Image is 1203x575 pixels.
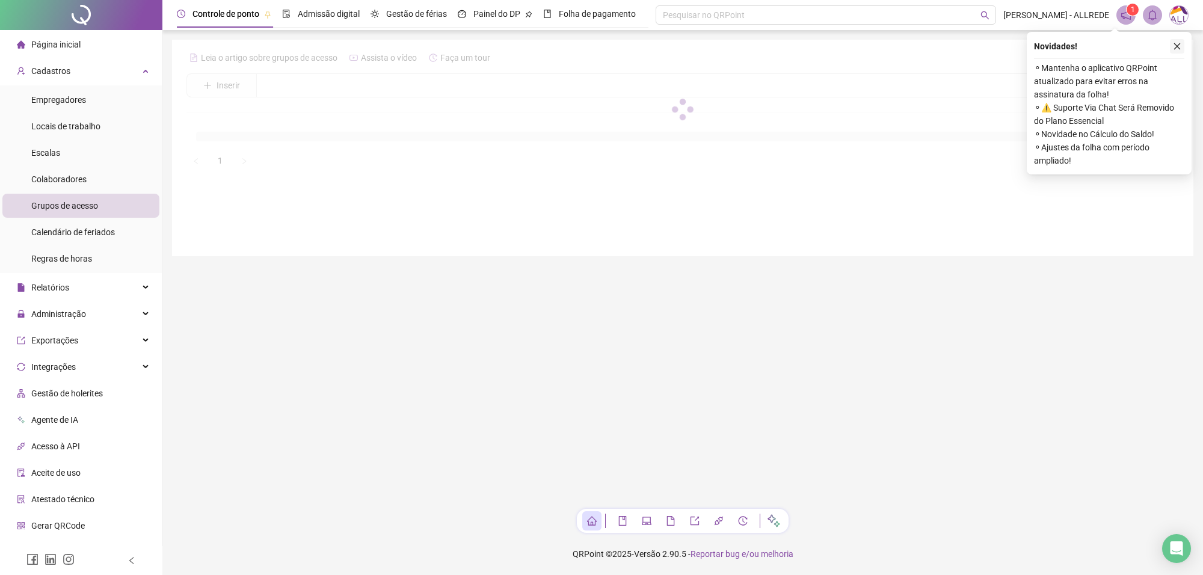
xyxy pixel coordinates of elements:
span: Agente de IA [31,415,78,425]
span: laptop [642,516,651,526]
span: api [17,442,25,450]
span: Reportar bug e/ou melhoria [691,549,793,559]
span: pushpin [264,11,271,18]
span: home [17,40,25,49]
span: Regras de horas [31,254,92,263]
span: ⚬ Ajustes da folha com período ampliado! [1034,141,1184,167]
span: linkedin [45,553,57,565]
span: file [17,283,25,292]
span: Gestão de holerites [31,389,103,398]
span: solution [17,495,25,503]
span: Calendário de feriados [31,227,115,237]
span: pushpin [525,11,532,18]
span: search [980,11,989,20]
span: file [666,516,675,526]
span: Controle de ponto [192,9,259,19]
span: Acesso à API [31,441,80,451]
span: Relatórios [31,283,69,292]
span: lock [17,310,25,318]
span: Locais de trabalho [31,121,100,131]
span: home [587,516,597,526]
span: Escalas [31,148,60,158]
span: apartment [17,389,25,398]
span: bell [1147,10,1158,20]
span: Cadastros [31,66,70,76]
span: export [690,516,700,526]
div: Open Intercom Messenger [1162,534,1191,563]
span: facebook [26,553,38,565]
span: book [618,516,627,526]
span: notification [1121,10,1131,20]
span: Grupos de acesso [31,201,98,211]
span: book [543,10,552,18]
span: Atestado técnico [31,494,94,504]
span: left [128,556,136,565]
span: history [738,516,748,526]
img: 75003 [1170,6,1188,24]
span: [PERSON_NAME] - ALLREDE [1003,8,1109,22]
span: Gerar QRCode [31,521,85,530]
span: ⚬ Novidade no Cálculo do Saldo! [1034,128,1184,141]
span: Painel do DP [473,9,520,19]
span: Empregadores [31,95,86,105]
sup: 1 [1127,4,1139,16]
span: api [714,516,724,526]
span: ⚬ ⚠️ Suporte Via Chat Será Removido do Plano Essencial [1034,101,1184,128]
footer: QRPoint © 2025 - 2.90.5 - [162,533,1203,575]
span: Gestão de férias [386,9,447,19]
span: audit [17,469,25,477]
span: Versão [634,549,660,559]
span: user-add [17,67,25,75]
span: Aceite de uso [31,468,81,478]
span: Exportações [31,336,78,345]
span: qrcode [17,521,25,530]
span: sync [17,363,25,371]
span: export [17,336,25,345]
span: Folha de pagamento [559,9,636,19]
span: close [1173,42,1181,51]
span: Administração [31,309,86,319]
span: ⚬ Mantenha o aplicativo QRPoint atualizado para evitar erros na assinatura da folha! [1034,61,1184,101]
span: Colaboradores [31,174,87,184]
span: 1 [1131,5,1135,14]
span: Integrações [31,362,76,372]
span: clock-circle [177,10,185,18]
span: dashboard [458,10,466,18]
span: Novidades ! [1034,40,1077,53]
span: Admissão digital [298,9,360,19]
span: sun [371,10,379,18]
span: file-done [282,10,291,18]
span: Página inicial [31,40,81,49]
span: instagram [63,553,75,565]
